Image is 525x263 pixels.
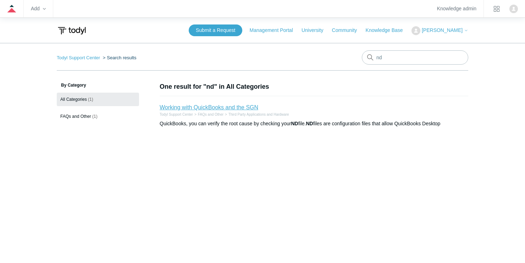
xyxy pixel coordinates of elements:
[101,55,137,60] li: Search results
[160,82,468,92] h1: One result for "nd" in All Categories
[411,26,468,35] button: [PERSON_NAME]
[193,112,223,117] li: FAQs and Other
[228,113,289,116] a: Third Party Applications and Hardware
[57,55,100,60] a: Todyl Support Center
[302,27,330,34] a: University
[509,5,518,13] img: user avatar
[306,121,313,126] em: ND
[437,7,476,11] a: Knowledge admin
[60,114,91,119] span: FAQs and Other
[92,114,98,119] span: (1)
[88,97,93,102] span: (1)
[366,27,410,34] a: Knowledge Base
[31,7,46,11] zd-hc-trigger: Add
[57,110,139,123] a: FAQs and Other (1)
[362,50,468,65] input: Search
[332,27,364,34] a: Community
[57,82,139,88] h3: By Category
[160,112,193,117] li: Todyl Support Center
[57,24,87,37] img: Todyl Support Center Help Center home page
[250,27,300,34] a: Management Portal
[160,113,193,116] a: Todyl Support Center
[160,120,468,127] div: QuickBooks, you can verify the root cause by checking your file. files are configuration files th...
[198,113,223,116] a: FAQs and Other
[60,97,87,102] span: All Categories
[57,93,139,106] a: All Categories (1)
[223,112,289,117] li: Third Party Applications and Hardware
[57,55,101,60] li: Todyl Support Center
[509,5,518,13] zd-hc-trigger: Click your profile icon to open the profile menu
[160,104,258,110] a: Working with QuickBooks and the SGN
[422,27,463,33] span: [PERSON_NAME]
[291,121,298,126] em: ND
[189,24,242,36] a: Submit a Request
